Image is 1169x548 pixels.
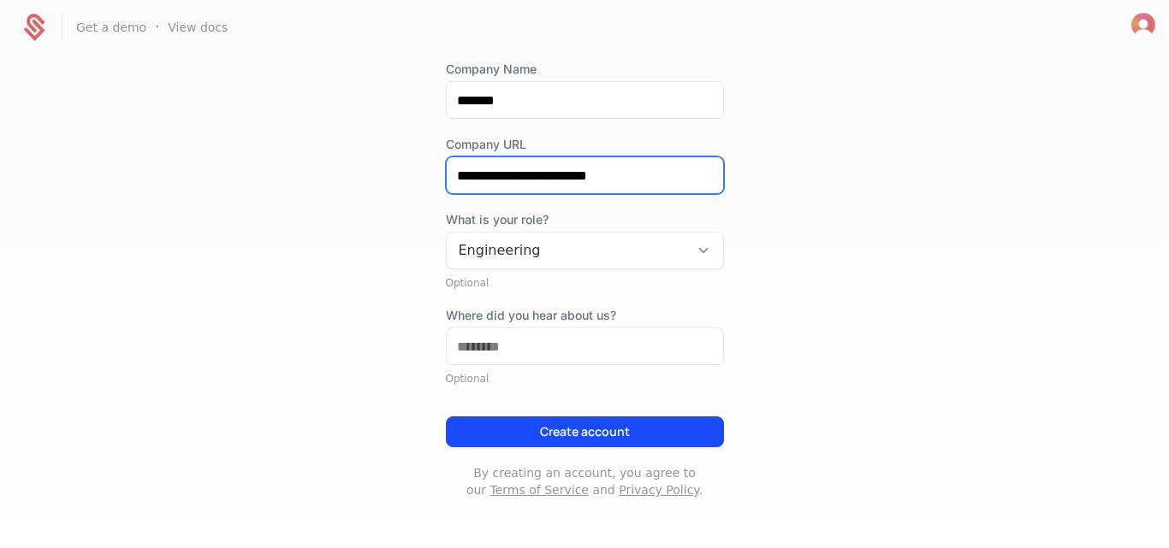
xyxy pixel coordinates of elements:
img: 's logo [1131,13,1155,37]
div: Optional [446,276,724,290]
button: Open user button [1131,13,1155,37]
p: By creating an account, you agree to our and . [446,464,724,498]
button: Create account [446,416,724,447]
a: Get a demo [76,21,146,33]
span: · [155,17,159,38]
label: Company Name [446,61,724,78]
label: Company URL [446,136,724,153]
label: Where did you hear about us? [446,307,724,324]
div: Optional [446,372,724,386]
span: What is your role? [446,211,724,228]
a: View docs [168,21,228,33]
a: Terms of Service [490,483,589,497]
a: Privacy Policy [619,483,698,497]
